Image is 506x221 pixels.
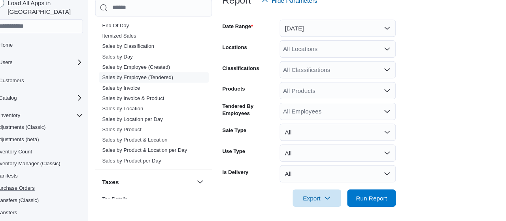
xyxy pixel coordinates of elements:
label: Date Range [221,38,249,44]
button: Adjustments (beta) [8,139,97,150]
button: Users [2,68,97,79]
button: Home [2,52,97,64]
p: [PERSON_NAME]-1265 [PERSON_NAME] [393,0,500,10]
span: Transfers [14,208,34,214]
h3: Report [221,13,247,22]
a: Sales by Day [111,66,140,72]
button: Transfers [8,205,97,216]
span: Sales by Classification [111,56,159,62]
a: Sales by Product & Location per Day [111,151,189,157]
span: Inventory Manager (Classic) [11,162,94,171]
a: Itemized Sales [111,47,143,53]
button: Customers [2,84,97,96]
button: Transfers (Classic) [8,194,97,205]
label: Sale Type [221,133,243,139]
button: Manifests [8,172,97,183]
a: Tax Details [111,196,135,202]
a: Sales by Location [111,113,149,119]
span: Sales by Product per Day [111,161,165,167]
div: Cassandra-1265 Gonzales [380,0,390,10]
span: Inventory Count [14,152,48,159]
button: Taxes [111,179,194,187]
a: Sales by Classification [111,57,159,62]
label: Tendered By Employees [221,111,270,123]
button: Run Report [335,190,379,206]
span: Adjustments (Classic) [11,128,94,138]
span: Dark Mode [284,9,285,10]
a: Inventory Manager (Classic) [11,162,77,171]
a: Sales by Invoice [111,94,146,100]
a: Sales by Location per Day [111,123,167,128]
span: Inventory Count [11,151,94,160]
span: Users [14,69,94,79]
span: Catalog [14,102,94,111]
label: Use Type [221,152,242,158]
p: | [376,0,377,10]
p: Schwazze [US_STATE] [315,0,373,10]
a: Transfers [11,206,37,215]
button: Catalog [2,101,97,112]
label: Locations [221,57,244,63]
span: Load All Apps in [GEOGRAPHIC_DATA] [22,16,94,32]
a: Adjustments (beta) [11,140,57,149]
input: Dark Mode [284,1,301,9]
a: Sales by Employee (Created) [111,76,174,81]
span: Feedback [253,1,278,9]
a: Sales by Product [111,132,147,138]
span: Transfers [11,206,94,215]
a: Manifests [11,173,38,182]
button: Inventory [2,117,97,128]
span: Adjustments (Classic) [14,130,60,136]
a: Adjustments (Classic) [11,128,63,138]
span: C1 [382,0,388,10]
span: Hide Parameters [266,13,308,21]
a: Sales by Employee (Tendered) [111,85,176,91]
a: Inventory Count [11,151,51,160]
label: Classifications [221,76,255,82]
span: Purchase Orders [11,184,94,193]
span: Customers [17,87,40,94]
div: Taxes [105,194,212,216]
a: Sales by Invoice & Product [111,104,168,110]
span: Adjustments (beta) [14,141,54,147]
button: All [274,168,379,183]
a: Sales by Product per Day [111,161,165,166]
span: Transfers (Classic) [11,195,94,204]
label: Is Delivery [221,171,245,177]
span: Sales by Product & Location [111,142,171,148]
span: Adjustments (beta) [11,140,94,149]
h3: Taxes [111,179,127,187]
button: Open list of options [368,96,375,103]
span: Home [17,55,30,61]
span: Users [17,71,30,77]
a: Home [14,53,33,63]
a: Purchase Orders [11,184,53,193]
img: Cova [16,1,51,9]
a: Sales by Product & Location [111,142,171,147]
button: All [274,149,379,164]
label: Products [221,95,242,101]
button: Hide Parameters [254,9,311,25]
button: Inventory Manager (Classic) [8,161,97,172]
button: Purchase Orders [8,183,97,194]
span: Export [290,190,325,206]
button: [DATE] [274,35,379,51]
button: Open list of options [368,115,375,122]
span: Transfers (Classic) [14,196,54,203]
span: Inventory [17,119,37,125]
button: Inventory Count [8,150,97,161]
span: End Of Day [111,37,136,43]
button: Adjustments (Classic) [8,128,97,139]
span: Customers [14,85,94,95]
span: Manifests [11,173,94,182]
div: Sales [105,36,212,172]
